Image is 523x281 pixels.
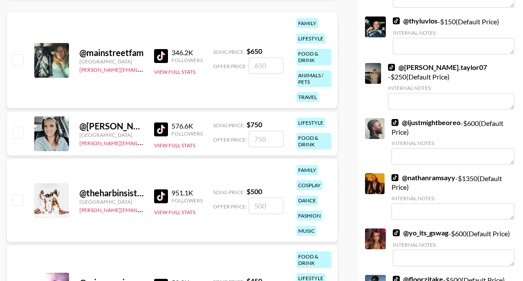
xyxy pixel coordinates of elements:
[296,133,331,149] div: food & drink
[171,188,203,197] div: 951.1K
[154,209,195,215] button: View Full Stats
[154,189,168,203] img: TikTok
[213,63,247,69] span: Offer Price:
[391,119,398,126] img: TikTok
[393,17,514,54] div: - $ 150 (Default Price)
[296,92,319,102] div: travel
[154,69,195,75] button: View Full Stats
[296,70,331,87] div: animals / pets
[79,132,144,138] div: [GEOGRAPHIC_DATA]
[79,198,144,205] div: [GEOGRAPHIC_DATA]
[154,142,195,149] button: View Full Stats
[296,180,322,190] div: cosplay
[391,173,455,182] a: @nathanramsayy
[79,47,144,58] div: @ mainstreetfam
[247,47,262,55] strong: $ 650
[391,195,514,202] div: Internal Notes:
[296,33,325,43] div: lifestyle
[296,18,318,28] div: family
[296,165,318,175] div: family
[296,49,331,65] div: food & drink
[296,251,331,268] div: food & drink
[393,17,400,24] img: TikTok
[213,122,245,129] span: Song Price:
[247,120,262,129] strong: $ 750
[249,57,283,74] input: 650
[296,211,322,221] div: fashion
[171,197,203,204] div: Followers
[393,241,514,248] div: Internal Notes:
[171,130,203,137] div: Followers
[213,49,245,55] span: Song Price:
[388,63,487,72] a: @[PERSON_NAME].taylor07
[171,122,203,130] div: 576.6K
[391,118,461,127] a: @ijustmightbeoreo
[391,174,398,181] img: TikTok
[247,187,262,195] strong: $ 500
[213,189,245,195] span: Song Price:
[79,58,144,65] div: [GEOGRAPHIC_DATA]
[296,195,318,205] div: dance
[388,63,514,109] div: - $ 250 (Default Price)
[388,85,514,91] div: Internal Notes:
[249,131,283,147] input: 750
[213,203,247,210] span: Offer Price:
[154,49,168,63] img: TikTok
[79,121,144,132] div: @ [PERSON_NAME].ohno
[393,229,400,236] img: TikTok
[391,140,514,146] div: Internal Notes:
[154,122,168,136] img: TikTok
[296,226,316,236] div: music
[388,64,395,71] img: TikTok
[393,228,448,237] a: @yo_its_gswag
[393,17,437,25] a: @thyluvlos
[79,205,208,213] a: [PERSON_NAME][EMAIL_ADDRESS][DOMAIN_NAME]
[171,57,203,63] div: Followers
[171,48,203,57] div: 346.2K
[79,138,208,146] a: [PERSON_NAME][EMAIL_ADDRESS][DOMAIN_NAME]
[79,188,144,198] div: @ theharbinsisters
[393,228,514,266] div: - $ 600 (Default Price)
[391,118,514,165] div: - $ 600 (Default Price)
[393,30,514,36] div: Internal Notes:
[79,65,208,73] a: [PERSON_NAME][EMAIL_ADDRESS][DOMAIN_NAME]
[249,198,283,214] input: 500
[213,136,247,143] span: Offer Price:
[296,118,325,128] div: lifestyle
[391,173,514,220] div: - $ 1350 (Default Price)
